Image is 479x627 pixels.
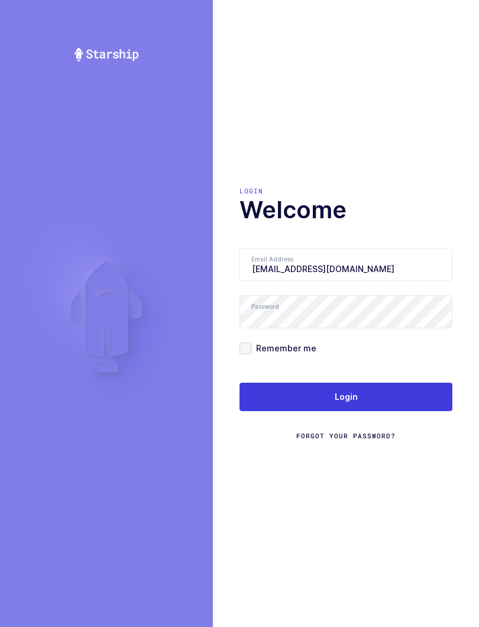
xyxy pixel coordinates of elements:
[239,383,452,411] button: Login
[296,431,396,441] a: Forgot Your Password?
[73,47,140,62] img: Starship
[335,391,358,403] span: Login
[239,186,452,196] div: Login
[239,196,452,224] h1: Welcome
[251,342,316,354] span: Remember me
[239,248,452,281] input: Email Address
[239,295,452,328] input: Password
